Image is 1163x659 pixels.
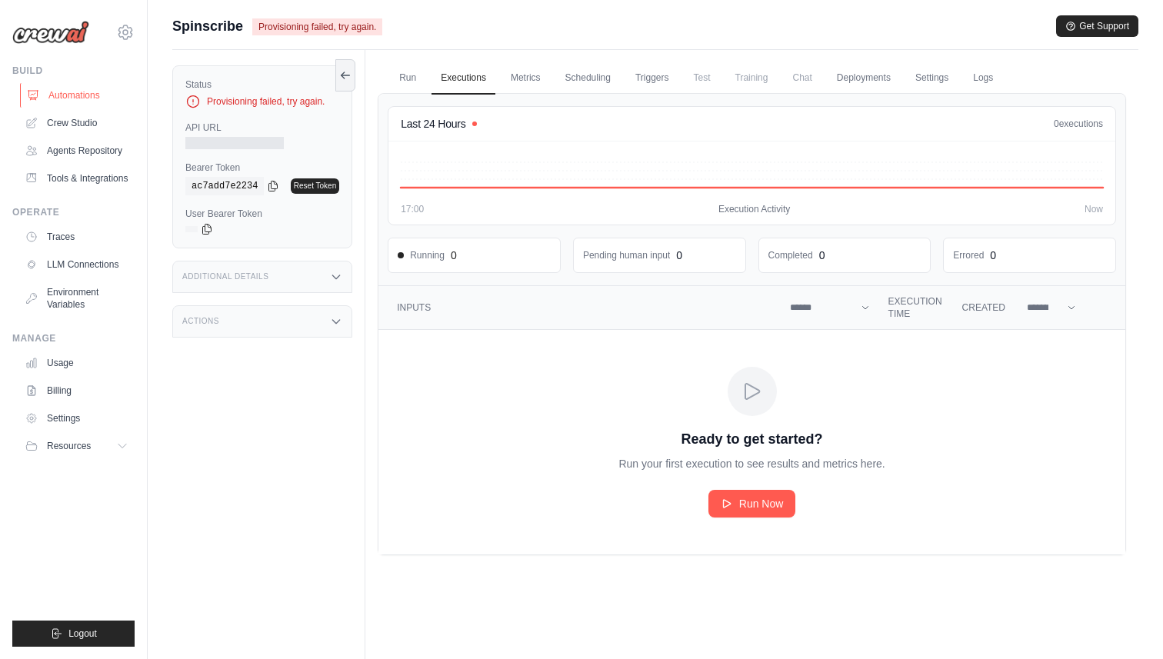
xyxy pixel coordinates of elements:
h3: Additional Details [182,272,268,281]
div: 0 [819,248,825,263]
section: Crew executions table [378,286,1125,554]
span: Run Now [739,496,784,511]
a: Settings [18,406,135,431]
span: Training is not available until the deployment is complete [726,62,778,93]
a: Billing [18,378,135,403]
a: Tools & Integrations [18,166,135,191]
span: Test [685,62,720,93]
div: executions [1054,118,1103,130]
span: Execution Activity [718,203,790,215]
a: Scheduling [556,62,620,95]
h4: Last 24 Hours [401,116,465,131]
div: Operate [12,206,135,218]
a: Usage [18,351,135,375]
div: Manage [12,332,135,344]
a: Metrics [502,62,550,95]
button: Resources [18,434,135,458]
a: Agents Repository [18,138,135,163]
h3: Actions [182,317,219,326]
dd: Errored [953,249,984,261]
span: Resources [47,440,91,452]
button: Get Support [1056,15,1138,37]
div: Build [12,65,135,77]
span: Logout [68,627,97,640]
th: Execution Time [879,286,953,330]
p: Run your first execution to see results and metrics here. [618,456,885,471]
a: Reset Token [291,178,339,194]
a: Automations [20,83,136,108]
span: Running [398,249,445,261]
span: 17:00 [401,203,424,215]
iframe: Chat Widget [1086,585,1163,659]
label: Status [185,78,339,91]
span: Now [1085,203,1103,215]
a: Triggers [626,62,678,95]
span: 0 [1054,118,1059,129]
div: 0 [676,248,682,263]
th: Inputs [378,286,780,330]
a: Run [390,62,425,95]
div: Provisioning failed, try again. [185,94,339,109]
span: Spinscribe [172,15,243,37]
label: User Bearer Token [185,208,339,220]
th: Created [953,286,1015,330]
button: Logout [12,621,135,647]
a: LLM Connections [18,252,135,277]
span: Provisioning failed, try again. [252,18,382,35]
dd: Completed [768,249,813,261]
a: Environment Variables [18,280,135,317]
label: API URL [185,121,339,134]
a: Run Now [708,490,796,518]
a: Crew Studio [18,111,135,135]
a: Deployments [828,62,900,95]
label: Bearer Token [185,161,339,174]
dd: Pending human input [583,249,670,261]
p: Ready to get started? [681,428,823,450]
a: Logs [964,62,1002,95]
code: ac7add7e2234 [185,177,264,195]
img: Logo [12,21,89,44]
div: 0 [451,248,457,263]
span: Chat is not available until the deployment is complete [783,62,821,93]
a: Traces [18,225,135,249]
div: 0 [990,248,996,263]
a: Settings [906,62,958,95]
a: Executions [432,62,495,95]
